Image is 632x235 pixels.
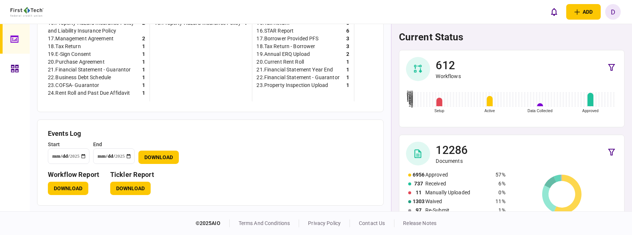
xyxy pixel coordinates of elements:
div: Received [425,180,492,188]
button: Download [48,182,88,195]
div: 1% [495,207,505,214]
text: Setup [434,109,444,113]
div: 19 . E-Sign Consent [48,50,91,58]
div: 2 [347,50,350,58]
div: 20 . Purchase Agreement [48,58,105,66]
div: 1 [347,74,350,81]
div: 1 [142,89,145,97]
div: 23 . COFSA- Guarantor [48,81,99,89]
a: privacy policy [308,220,341,226]
div: start [48,141,89,148]
a: release notes [403,220,437,226]
text: 20 [409,103,413,107]
text: 240 [407,90,413,94]
text: 220 [407,91,413,95]
div: 16 . Property Hazard Insurance Policy and Liability Insurance Policy [48,19,142,35]
div: 612 [436,58,461,73]
div: © 2025 AIO [196,219,230,227]
h3: workflow report [48,171,99,178]
div: Manually Uploaded [425,189,492,197]
div: 11% [495,198,505,205]
text: 60 [409,101,413,105]
text: 120 [407,97,413,101]
div: Approved [425,171,492,179]
div: 3 [347,35,350,43]
div: 19 . Annual ERQ Upload [257,50,310,58]
div: 2 [142,35,145,43]
text: 100 [407,98,413,103]
text: 160 [407,95,413,99]
button: D [605,4,621,20]
button: open adding identity options [566,4,601,20]
button: open notifications list [546,4,562,20]
div: 1 [142,58,145,66]
div: 1 [347,81,350,89]
h3: Events Log [48,130,373,137]
div: 21 . Financial Statement Year End [257,66,333,74]
div: 0% [495,189,505,197]
div: 18 . Tax Return [48,43,81,50]
text: 0 [411,104,413,108]
div: Documents [436,158,468,164]
div: 1 [142,43,145,50]
text: Data Collected [527,109,552,113]
div: 21 . Financial Statement - Guarantor [48,66,131,74]
text: Approved [582,109,599,113]
div: 1303 [413,198,425,205]
div: 22 . Financial Statement - Guarantor [257,74,340,81]
div: 24 . Rent Roll and Past Due Affidavit [48,89,130,97]
text: 140 [407,96,413,100]
div: 57% [495,171,505,179]
div: 1 [347,58,350,66]
div: 2 [142,19,145,35]
text: 180 [407,94,413,98]
div: end [93,141,135,148]
div: 20 . Current Rent Roll [257,58,304,66]
div: 1 [142,81,145,89]
div: Re-Submit [425,207,492,214]
div: 17 . Management Agreement [48,35,114,43]
div: 23 . Property Inspection Upload [257,81,328,89]
div: 737 [413,180,425,188]
div: 3 [347,43,350,50]
div: 11 [413,189,425,197]
div: 18 . Tax Return - Borrower [257,43,315,50]
div: 1 [347,66,350,74]
div: 16 . STAR Report [257,27,294,35]
text: 200 [407,93,413,97]
img: client company logo [10,7,43,17]
text: 40 [409,102,413,106]
div: 1 [142,66,145,74]
div: 22 . Business Debt Schedule [48,74,111,81]
a: contact us [359,220,385,226]
button: Download [138,151,179,164]
div: 1 [142,74,145,81]
a: terms and conditions [239,220,290,226]
text: 80 [409,100,413,104]
div: 97 [413,207,425,214]
h1: current status [399,31,625,43]
div: Waived [425,198,492,205]
div: 6% [495,180,505,188]
text: Active [484,109,495,113]
h3: Tickler Report [110,171,154,178]
button: Download [110,182,151,195]
div: 17 . Borrower Provided PFS [257,35,319,43]
div: Workflows [436,73,461,80]
div: 12286 [436,143,468,158]
div: 1 [142,50,145,58]
div: 6 [347,27,350,35]
div: 6956 [413,171,425,179]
